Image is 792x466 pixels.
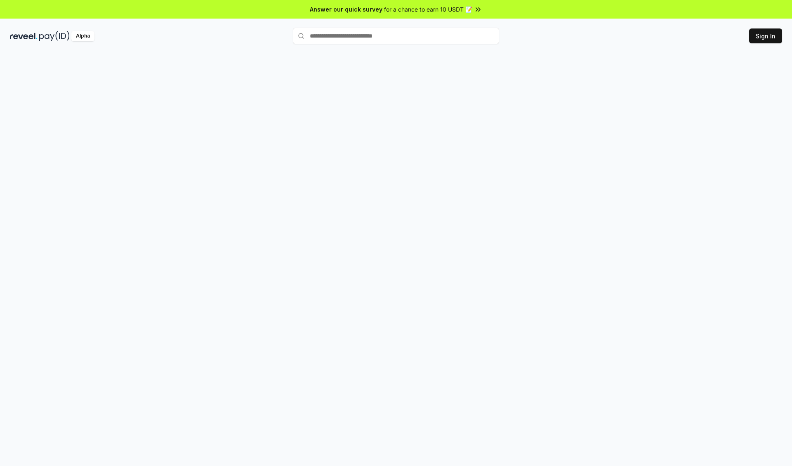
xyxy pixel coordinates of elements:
img: reveel_dark [10,31,38,41]
div: Alpha [71,31,94,41]
button: Sign In [749,28,782,43]
span: for a chance to earn 10 USDT 📝 [384,5,472,14]
span: Answer our quick survey [310,5,382,14]
img: pay_id [39,31,70,41]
